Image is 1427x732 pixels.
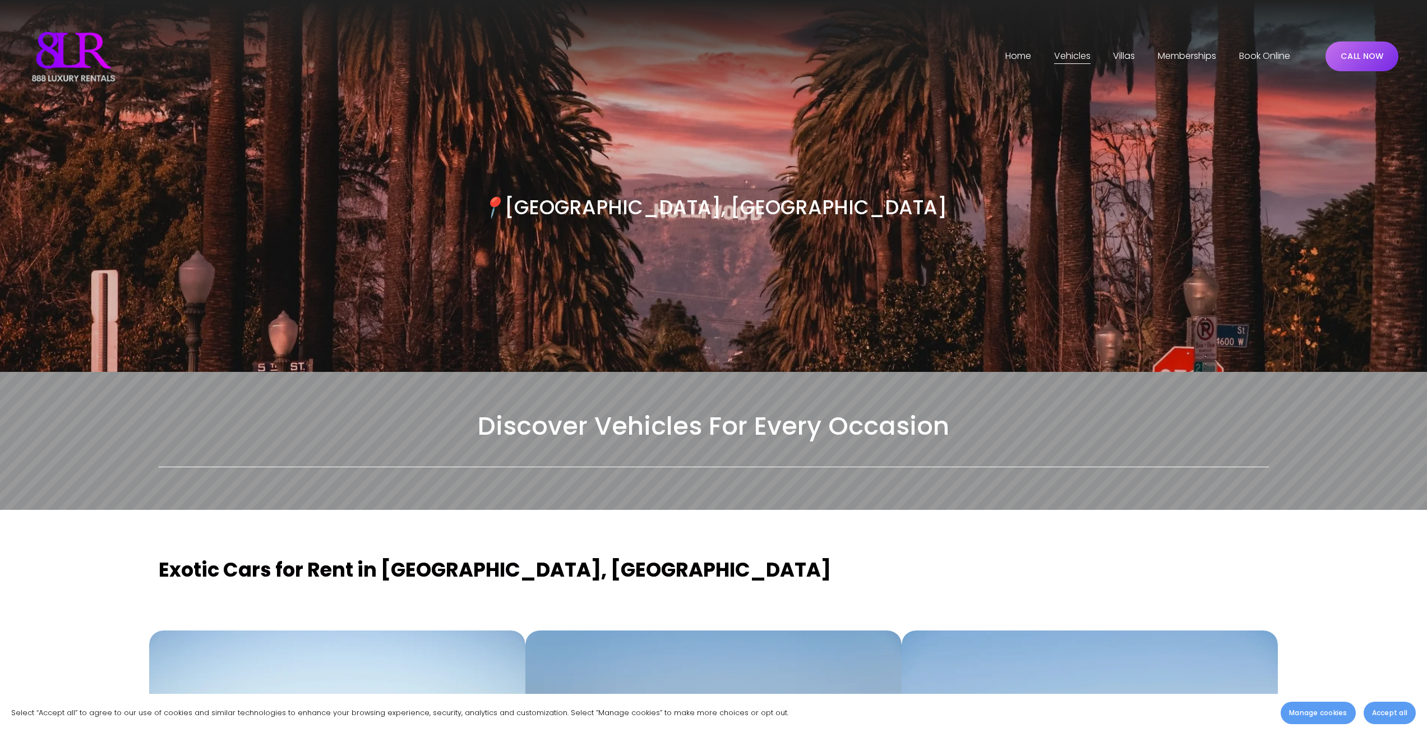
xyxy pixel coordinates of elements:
[1054,48,1091,65] span: Vehicles
[436,195,991,221] h3: [GEOGRAPHIC_DATA], [GEOGRAPHIC_DATA]
[1054,48,1091,66] a: folder dropdown
[1372,708,1407,718] span: Accept all
[1239,48,1290,66] a: Book Online
[1289,708,1347,718] span: Manage cookies
[1158,48,1216,66] a: Memberships
[11,706,788,719] p: Select “Accept all” to agree to our use of cookies and similar technologies to enhance your brows...
[159,410,1269,443] h2: Discover Vehicles For Every Occasion
[1281,702,1355,724] button: Manage cookies
[29,29,118,85] img: Luxury Car &amp; Home Rentals For Every Occasion
[159,556,831,583] strong: Exotic Cars for Rent in [GEOGRAPHIC_DATA], [GEOGRAPHIC_DATA]
[1364,702,1416,724] button: Accept all
[1005,48,1031,66] a: Home
[480,194,505,221] em: 📍
[1113,48,1135,65] span: Villas
[1326,42,1398,71] a: CALL NOW
[1113,48,1135,66] a: folder dropdown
